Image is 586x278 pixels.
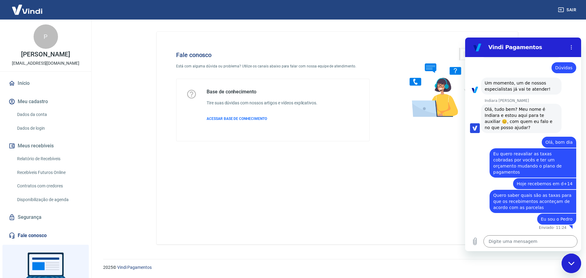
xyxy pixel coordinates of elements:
button: Meus recebíveis [7,139,84,153]
iframe: Janela de mensagens [465,38,581,251]
a: Segurança [7,211,84,224]
p: 2025 © [103,264,571,271]
img: Vindi [7,0,47,19]
h6: Tire suas dúvidas com nossos artigos e vídeos explicativos. [207,100,317,106]
button: Sair [557,4,579,16]
a: Início [7,77,84,90]
a: Dados de login [15,122,84,135]
span: ACESSAR BASE DE CONHECIMENTO [207,117,267,121]
a: Fale conosco [7,229,84,242]
a: Vindi Pagamentos [117,265,152,270]
a: Recebíveis Futuros Online [15,166,84,179]
a: ACESSAR BASE DE CONHECIMENTO [207,116,317,121]
a: Relatório de Recebíveis [15,153,84,165]
a: Contratos com credores [15,180,84,192]
h4: Fale conosco [176,51,370,59]
p: [PERSON_NAME] [21,51,70,58]
a: Disponibilização de agenda [15,193,84,206]
p: Está com alguma dúvida ou problema? Utilize os canais abaixo para falar com nossa equipe de atend... [176,63,370,69]
button: Meu cadastro [7,95,84,108]
div: P [34,24,58,49]
p: [EMAIL_ADDRESS][DOMAIN_NAME] [12,60,79,67]
iframe: Botão para abrir a janela de mensagens, conversa em andamento [562,254,581,273]
a: Dados da conta [15,108,84,121]
img: Fale conosco [397,42,490,123]
h5: Base de conhecimento [207,89,317,95]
